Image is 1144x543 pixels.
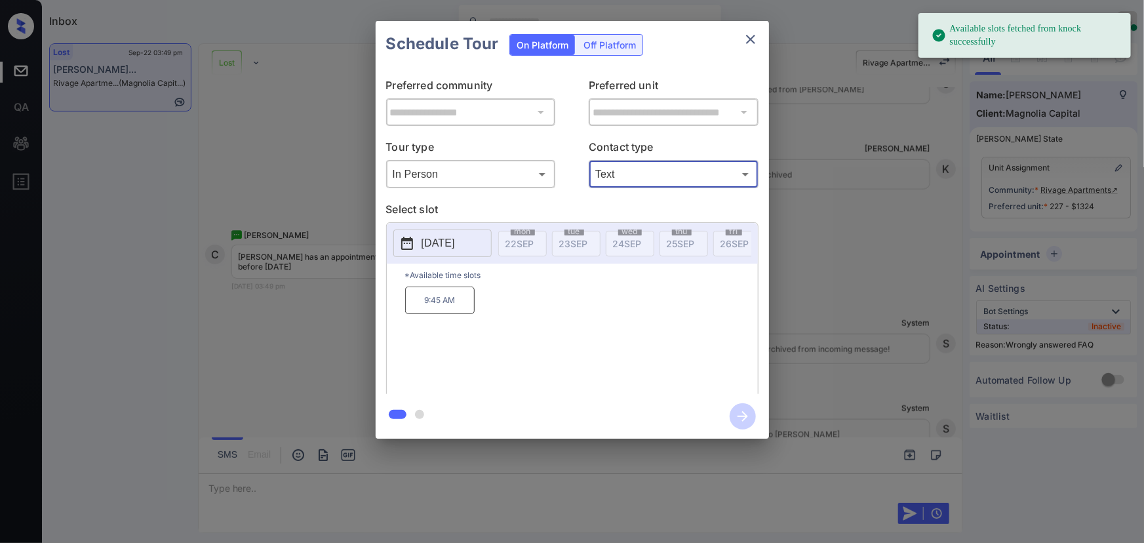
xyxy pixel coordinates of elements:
div: Available slots fetched from knock successfully [932,17,1120,54]
p: Select slot [386,201,759,222]
p: Preferred unit [589,77,759,98]
p: Tour type [386,139,556,160]
p: Preferred community [386,77,556,98]
div: On Platform [510,35,575,55]
h2: Schedule Tour [376,21,509,67]
div: In Person [389,163,553,185]
div: Text [592,163,755,185]
p: 9:45 AM [405,287,475,314]
p: Contact type [589,139,759,160]
button: close [738,26,764,52]
div: Off Platform [577,35,642,55]
button: btn-next [722,399,764,433]
p: *Available time slots [405,264,758,287]
p: [DATE] [422,235,455,251]
button: [DATE] [393,230,492,257]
